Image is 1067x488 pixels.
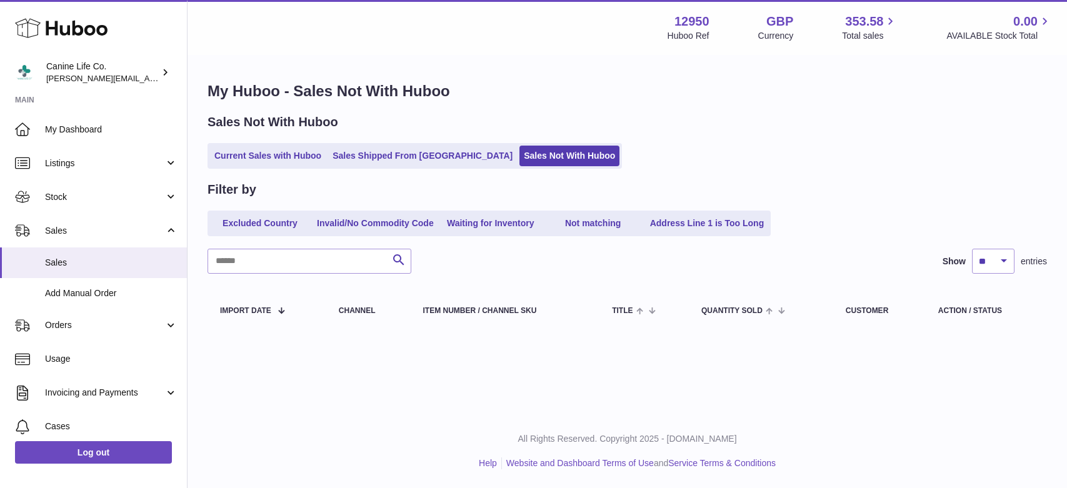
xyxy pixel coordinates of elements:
div: Canine Life Co. [46,61,159,84]
a: Help [479,458,497,468]
div: Currency [758,30,794,42]
span: 0.00 [1013,13,1038,30]
span: Total sales [842,30,898,42]
img: kevin@clsgltd.co.uk [15,63,34,82]
div: Channel [339,307,398,315]
span: 353.58 [845,13,883,30]
li: and [502,457,776,469]
div: Customer [846,307,913,315]
a: 353.58 Total sales [842,13,898,42]
span: entries [1021,256,1047,267]
span: Sales [45,257,178,269]
h2: Sales Not With Huboo [208,114,338,131]
span: Stock [45,191,164,203]
a: Current Sales with Huboo [210,146,326,166]
a: Sales Shipped From [GEOGRAPHIC_DATA] [328,146,517,166]
span: Add Manual Order [45,287,178,299]
span: Title [612,307,633,315]
a: Waiting for Inventory [441,213,541,234]
span: [PERSON_NAME][EMAIL_ADDRESS][DOMAIN_NAME] [46,73,251,83]
span: Cases [45,421,178,432]
span: AVAILABLE Stock Total [946,30,1052,42]
span: Quantity Sold [701,307,763,315]
span: Invoicing and Payments [45,387,164,399]
a: Log out [15,441,172,464]
h1: My Huboo - Sales Not With Huboo [208,81,1047,101]
a: Website and Dashboard Terms of Use [506,458,654,468]
a: 0.00 AVAILABLE Stock Total [946,13,1052,42]
a: Excluded Country [210,213,310,234]
label: Show [943,256,966,267]
span: Listings [45,157,164,169]
div: Action / Status [938,307,1034,315]
div: Item Number / Channel SKU [423,307,588,315]
p: All Rights Reserved. Copyright 2025 - [DOMAIN_NAME] [198,433,1057,445]
a: Invalid/No Commodity Code [313,213,438,234]
span: My Dashboard [45,124,178,136]
a: Service Terms & Conditions [668,458,776,468]
strong: GBP [766,13,793,30]
span: Orders [45,319,164,331]
a: Not matching [543,213,643,234]
span: Sales [45,225,164,237]
div: Huboo Ref [668,30,709,42]
h2: Filter by [208,181,256,198]
span: Usage [45,353,178,365]
span: Import date [220,307,271,315]
a: Sales Not With Huboo [519,146,619,166]
strong: 12950 [674,13,709,30]
a: Address Line 1 is Too Long [646,213,769,234]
